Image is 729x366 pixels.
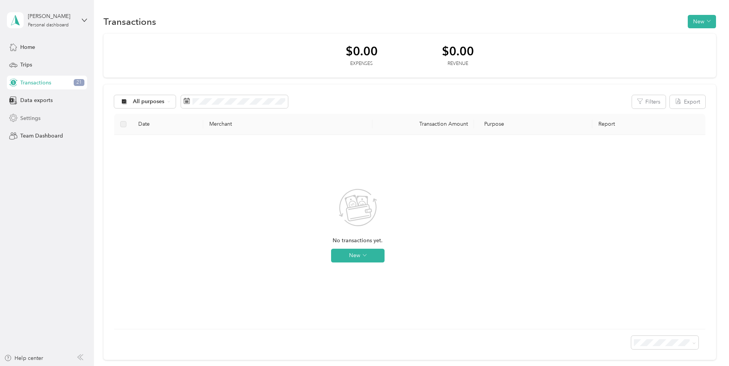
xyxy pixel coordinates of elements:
[346,44,378,58] div: $0.00
[331,249,385,262] button: New
[132,114,203,135] th: Date
[74,79,84,86] span: 21
[133,99,165,104] span: All purposes
[688,15,716,28] button: New
[670,95,705,109] button: Export
[203,114,372,135] th: Merchant
[442,60,474,67] div: Revenue
[592,114,705,135] th: Report
[686,323,729,366] iframe: Everlance-gr Chat Button Frame
[20,132,63,140] span: Team Dashboard
[28,23,69,28] div: Personal dashboard
[20,43,35,51] span: Home
[346,60,378,67] div: Expenses
[4,354,43,362] button: Help center
[20,61,32,69] span: Trips
[28,12,76,20] div: [PERSON_NAME]
[20,96,53,104] span: Data exports
[632,95,666,109] button: Filters
[20,79,51,87] span: Transactions
[480,121,504,127] span: Purpose
[103,18,156,26] h1: Transactions
[372,114,474,135] th: Transaction Amount
[442,44,474,58] div: $0.00
[20,114,40,122] span: Settings
[333,236,383,245] span: No transactions yet.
